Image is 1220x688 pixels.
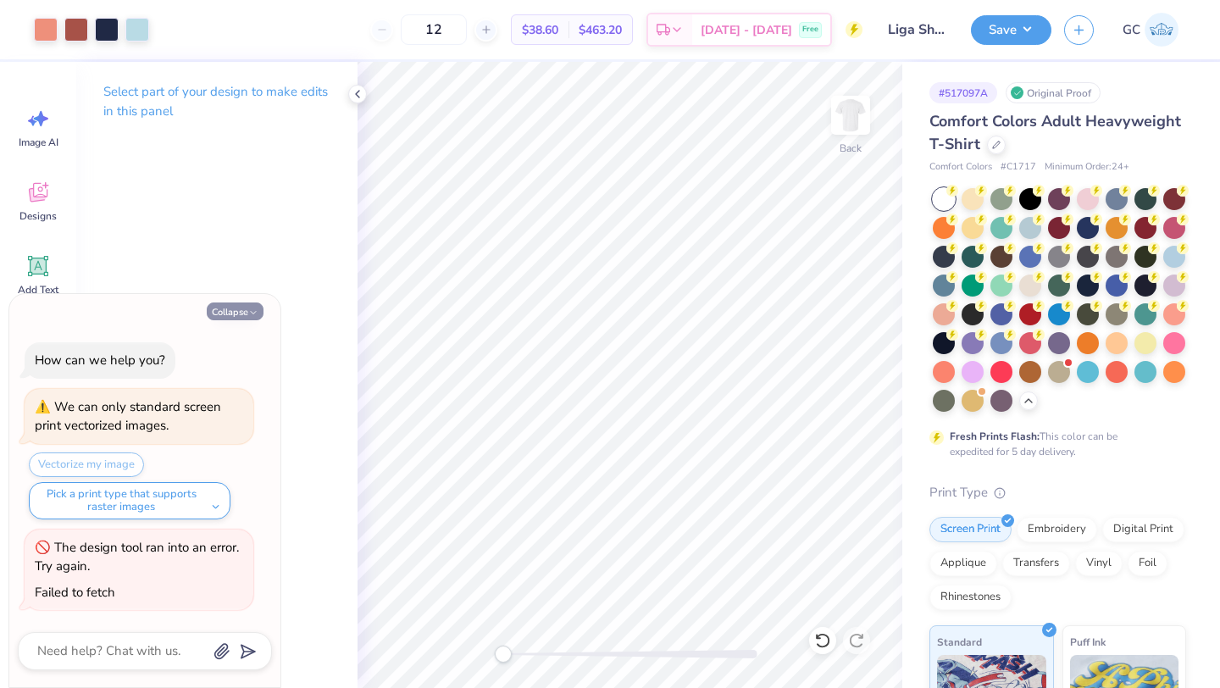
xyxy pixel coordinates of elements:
[1075,551,1123,576] div: Vinyl
[840,141,862,156] div: Back
[579,21,622,39] span: $463.20
[929,111,1181,154] span: Comfort Colors Adult Heavyweight T-Shirt
[35,539,239,575] div: The design tool ran into an error. Try again.
[971,15,1051,45] button: Save
[495,646,512,663] div: Accessibility label
[929,517,1012,542] div: Screen Print
[19,209,57,223] span: Designs
[929,483,1186,502] div: Print Type
[929,160,992,175] span: Comfort Colors
[35,352,165,369] div: How can we help you?
[834,98,868,132] img: Back
[35,584,115,601] div: Failed to fetch
[35,398,221,435] div: We can only standard screen print vectorized images.
[29,482,230,519] button: Pick a print type that supports raster images
[1128,551,1167,576] div: Foil
[19,136,58,149] span: Image AI
[929,82,997,103] div: # 517097A
[207,302,263,320] button: Collapse
[1123,20,1140,40] span: GC
[950,430,1040,443] strong: Fresh Prints Flash:
[401,14,467,45] input: – –
[1145,13,1178,47] img: Gram Craven
[1006,82,1101,103] div: Original Proof
[1002,551,1070,576] div: Transfers
[1001,160,1036,175] span: # C1717
[929,585,1012,610] div: Rhinestones
[701,21,792,39] span: [DATE] - [DATE]
[1102,517,1184,542] div: Digital Print
[937,633,982,651] span: Standard
[950,429,1158,459] div: This color can be expedited for 5 day delivery.
[522,21,558,39] span: $38.60
[1045,160,1129,175] span: Minimum Order: 24 +
[1115,13,1186,47] a: GC
[1017,517,1097,542] div: Embroidery
[929,551,997,576] div: Applique
[18,283,58,297] span: Add Text
[103,82,330,121] p: Select part of your design to make edits in this panel
[802,24,818,36] span: Free
[1070,633,1106,651] span: Puff Ink
[875,13,958,47] input: Untitled Design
